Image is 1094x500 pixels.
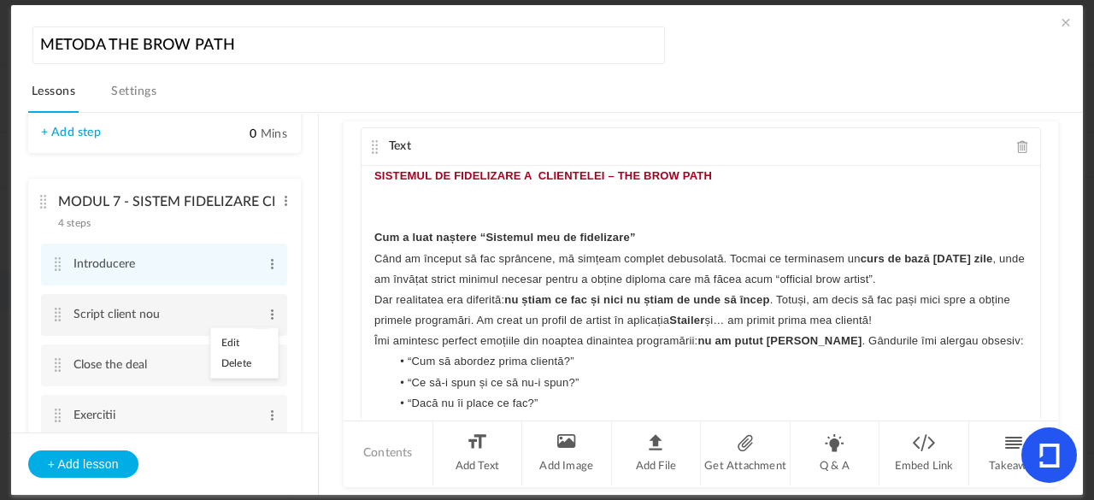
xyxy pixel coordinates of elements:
strong: Stailer [669,314,704,326]
li: “Ce să-i spun și ce să nu-i spun?” [391,373,1027,393]
strong: nu știam ce fac și nici nu știam de unde să încep [504,293,769,306]
button: + Add lesson [28,450,138,478]
li: “Dacă nu îi place ce fac?” [391,393,1027,414]
a: + Add step [41,126,101,140]
p: Dar realitatea era diferită: . Totuși, am decis să fac pași mici spre a obține primele programări... [374,290,1027,331]
strong: curs de bază [DATE] zile [861,252,993,265]
strong: SISTEMUL DE FIDELIZARE A CLIENTELEI – THE BROW PATH [374,169,712,182]
span: Mins [261,128,287,140]
li: “Cum să abordez prima clientă?” [391,351,1027,372]
input: Mins [215,126,257,143]
li: Takeaway [969,421,1058,485]
a: Lessons [28,80,79,113]
li: Add Image [522,421,612,485]
li: Q & A [791,421,880,485]
strong: nu am putut [PERSON_NAME] [697,334,862,347]
li: Add Text [433,421,523,485]
li: Contents [344,421,433,485]
li: Get Attachment [701,421,791,485]
p: Îmi amintesc perfect emoțiile din noaptea dinaintea programării: . Gândurile îmi alergau obsesiv: [374,331,1027,351]
span: 4 steps [58,218,91,228]
a: Settings [108,80,160,113]
a: Edit [211,332,278,353]
li: Embed Link [879,421,969,485]
a: Delete [211,353,278,374]
span: Text [389,140,411,152]
p: Când am început să fac sprâncene, mă simțeam complet debusolată. Tocmai ce terminasem un , unde a... [374,249,1027,290]
li: Add File [612,421,702,485]
strong: Cum a luat naștere “Sistemul meu de fidelizare” [374,231,636,244]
